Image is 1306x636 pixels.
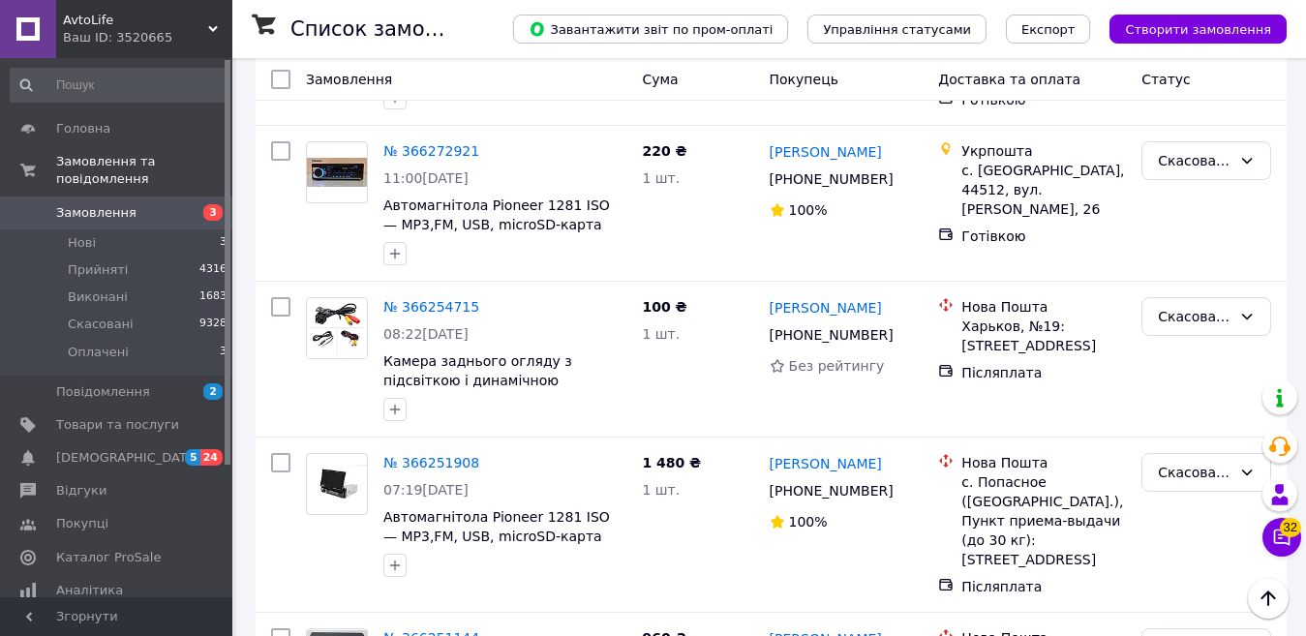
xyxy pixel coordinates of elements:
[1006,15,1091,44] button: Експорт
[766,477,897,504] div: [PHONE_NUMBER]
[199,288,227,306] span: 1683
[10,68,228,103] input: Пошук
[770,72,838,87] span: Покупець
[642,143,686,159] span: 220 ₴
[766,166,897,193] div: [PHONE_NUMBER]
[961,227,1126,246] div: Готівкою
[961,472,1126,569] div: с. Попасное ([GEOGRAPHIC_DATA].), Пункт приема-выдачи (до 30 кг): [STREET_ADDRESS]
[961,317,1126,355] div: Харьков, №19: [STREET_ADDRESS]
[56,204,137,222] span: Замовлення
[823,22,971,37] span: Управління статусами
[56,482,106,500] span: Відгуки
[56,416,179,434] span: Товари та послуги
[766,321,897,348] div: [PHONE_NUMBER]
[290,17,487,41] h1: Список замовлень
[1141,72,1191,87] span: Статус
[185,449,200,466] span: 5
[529,20,773,38] span: Завантажити звіт по пром-оплаті
[1158,150,1231,171] div: Скасовано
[383,509,610,544] a: Автомагнітола Pioneer 1281 ISO — MP3,FM, USB, microSD-карта
[789,358,885,374] span: Без рейтингу
[220,344,227,361] span: 3
[961,453,1126,472] div: Нова Пошта
[961,577,1126,596] div: Післяплата
[56,515,108,532] span: Покупці
[1262,518,1301,557] button: Чат з покупцем32
[203,204,223,221] span: 3
[642,455,701,470] span: 1 480 ₴
[1109,15,1287,44] button: Створити замовлення
[642,72,678,87] span: Cума
[199,261,227,279] span: 4316
[642,299,686,315] span: 100 ₴
[770,142,882,162] a: [PERSON_NAME]
[961,363,1126,382] div: Післяплата
[1158,306,1231,327] div: Скасовано
[56,549,161,566] span: Каталог ProSale
[383,326,469,342] span: 08:22[DATE]
[203,383,223,400] span: 2
[383,143,479,159] a: № 366272921
[1248,578,1289,619] button: Наверх
[383,170,469,186] span: 11:00[DATE]
[306,297,368,359] a: Фото товару
[200,449,223,466] span: 24
[306,141,368,203] a: Фото товару
[383,455,479,470] a: № 366251908
[56,153,232,188] span: Замовлення та повідомлення
[68,288,128,306] span: Виконані
[383,353,572,408] a: Камера заднього огляду з підсвіткою і динамічною розміткою 101
[770,298,882,318] a: [PERSON_NAME]
[807,15,987,44] button: Управління статусами
[1090,20,1287,36] a: Створити замовлення
[642,482,680,498] span: 1 шт.
[307,465,367,504] img: Фото товару
[961,141,1126,161] div: Укрпошта
[770,454,882,473] a: [PERSON_NAME]
[56,383,150,401] span: Повідомлення
[68,261,128,279] span: Прийняті
[63,29,232,46] div: Ваш ID: 3520665
[220,234,227,252] span: 3
[961,297,1126,317] div: Нова Пошта
[68,234,96,252] span: Нові
[383,299,479,315] a: № 366254715
[789,514,828,530] span: 100%
[307,298,367,358] img: Фото товару
[1280,518,1301,537] span: 32
[199,316,227,333] span: 9328
[68,344,129,361] span: Оплачені
[1158,462,1231,483] div: Скасовано
[961,161,1126,219] div: с. [GEOGRAPHIC_DATA], 44512, вул. [PERSON_NAME], 26
[938,72,1080,87] span: Доставка та оплата
[1125,22,1271,37] span: Створити замовлення
[642,326,680,342] span: 1 шт.
[789,202,828,218] span: 100%
[1021,22,1076,37] span: Експорт
[56,449,199,467] span: [DEMOGRAPHIC_DATA]
[306,72,392,87] span: Замовлення
[642,170,680,186] span: 1 шт.
[383,482,469,498] span: 07:19[DATE]
[68,316,134,333] span: Скасовані
[383,197,610,232] a: Автомагнітола Pioneer 1281 ISO — MP3,FM, USB, microSD-карта
[513,15,788,44] button: Завантажити звіт по пром-оплаті
[56,582,123,599] span: Аналітика
[307,158,367,186] img: Фото товару
[63,12,208,29] span: AvtoLife
[56,120,110,137] span: Головна
[306,453,368,515] a: Фото товару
